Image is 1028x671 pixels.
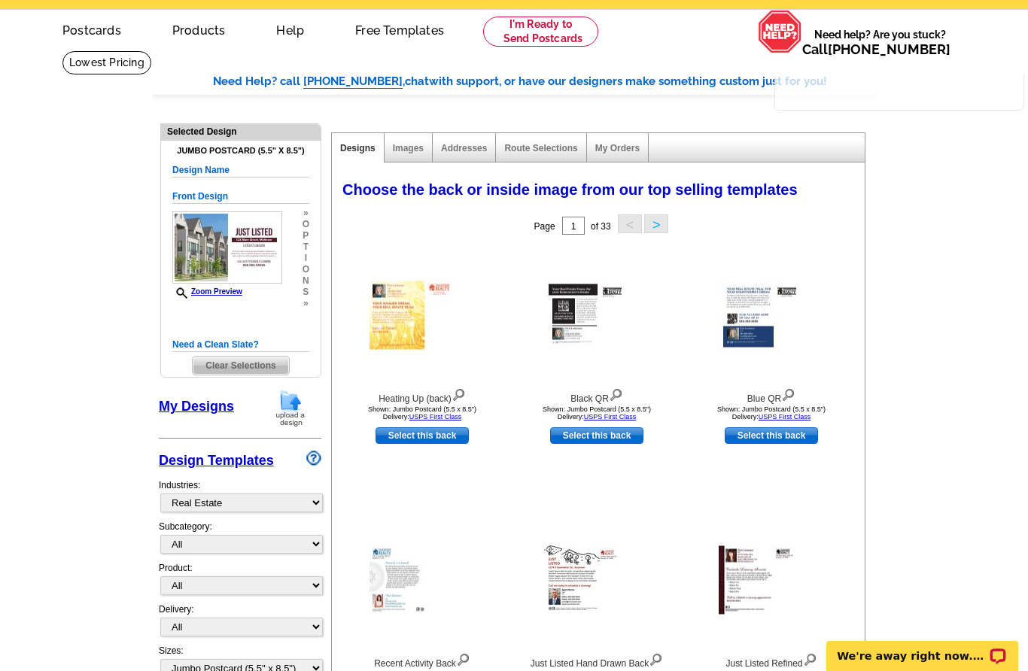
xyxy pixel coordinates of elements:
[370,546,475,615] img: Recent Activity Back
[370,281,475,350] img: Heating Up (back)
[159,520,321,561] div: Subcategory:
[159,603,321,644] div: Delivery:
[252,11,328,47] a: Help
[303,208,309,219] span: »
[159,453,274,468] a: Design Templates
[828,41,950,57] a: [PHONE_NUMBER]
[514,405,680,421] div: Shown: Jumbo Postcard (5.5 x 8.5") Delivery:
[148,11,250,47] a: Products
[514,650,680,670] div: Just Listed Hand Drawn Back
[38,11,145,47] a: Postcards
[303,241,309,253] span: t
[172,163,309,178] h5: Design Name
[595,143,640,153] a: My Orders
[303,287,309,298] span: s
[303,253,309,264] span: i
[550,427,643,444] a: use this design
[534,221,555,232] span: Page
[376,427,469,444] a: use this design
[441,143,487,153] a: Addresses
[172,211,282,284] img: GENREPJF_ReFresh_ALL.jpg
[802,41,950,57] span: Call
[781,385,795,402] img: view design details
[689,650,854,670] div: Just Listed Refined
[609,385,623,402] img: view design details
[213,73,875,90] div: Need Help? call , with support, or have our designers make something custom just for you!
[544,545,649,615] img: Just Listed Hand Drawn Back
[271,389,310,427] img: upload-design
[514,385,680,405] div: Black QR
[172,287,242,296] a: Zoom Preview
[803,650,817,666] img: view design details
[456,650,470,666] img: view design details
[303,264,309,275] span: o
[405,74,429,88] span: chat
[339,385,505,405] div: Heating Up (back)
[339,405,505,421] div: Shown: Jumbo Postcard (5.5 x 8.5") Delivery:
[689,405,854,421] div: Shown: Jumbo Postcard (5.5 x 8.5") Delivery:
[172,190,309,204] h5: Front Design
[303,219,309,230] span: o
[172,146,309,156] h4: Jumbo Postcard (5.5" x 8.5")
[409,413,462,421] a: USPS First Class
[759,413,811,421] a: USPS First Class
[159,399,234,414] a: My Designs
[689,385,854,405] div: Blue QR
[339,650,505,670] div: Recent Activity Back
[159,471,321,520] div: Industries:
[802,27,958,57] span: Need help? Are you stuck?
[161,124,321,138] div: Selected Design
[719,546,824,615] img: Just Listed Refined
[303,275,309,287] span: n
[584,413,637,421] a: USPS First Class
[649,650,663,666] img: view design details
[172,338,309,352] h5: Need a Clean Slate?
[618,214,642,233] button: <
[644,214,668,233] button: >
[342,181,798,198] span: Choose the back or inside image from our top selling templates
[340,143,376,153] a: Designs
[504,143,577,153] a: Route Selections
[452,385,466,402] img: view design details
[306,451,321,466] img: design-wizard-help-icon.png
[193,357,288,375] span: Clear Selections
[303,230,309,241] span: p
[303,298,309,309] span: »
[393,143,424,153] a: Images
[758,10,802,53] img: help
[725,427,818,444] a: use this design
[719,280,824,351] img: Blue QR
[817,624,1028,671] iframe: LiveChat chat widget
[544,280,649,351] img: Black QR
[331,11,468,47] a: Free Templates
[159,561,321,603] div: Product:
[591,221,611,232] span: of 33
